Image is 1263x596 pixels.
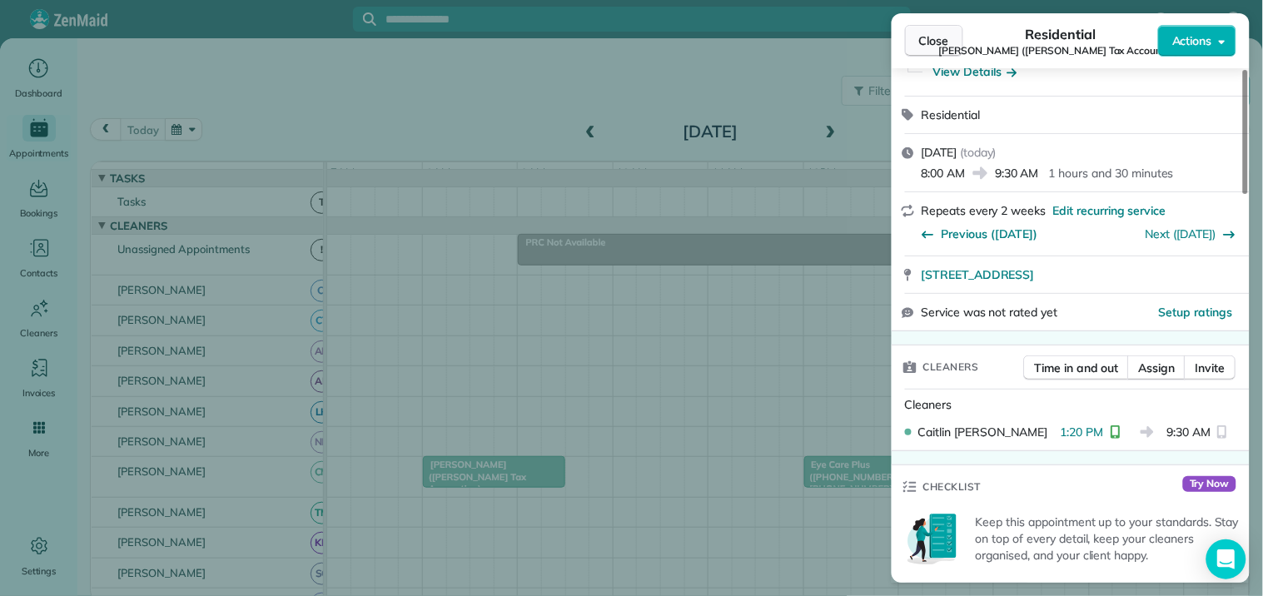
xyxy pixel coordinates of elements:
[1172,32,1212,49] span: Actions
[1049,165,1174,181] p: 1 hours and 30 minutes
[938,44,1182,57] span: [PERSON_NAME] ([PERSON_NAME] Tax Accounting)
[996,165,1040,181] span: 9:30 AM
[918,424,1047,440] span: Caitlin [PERSON_NAME]
[922,107,981,122] span: Residential
[1185,355,1236,380] button: Invite
[905,25,963,57] button: Close
[976,514,1240,564] p: Keep this appointment up to your standards. Stay on top of every detail, keep your cleaners organ...
[922,203,1047,218] span: Repeats every 2 weeks
[1146,226,1217,241] a: Next ([DATE])
[923,479,982,495] span: Checklist
[923,359,979,375] span: Cleaners
[961,145,997,160] span: ( today )
[922,165,966,181] span: 8:00 AM
[1183,476,1236,493] span: Try Now
[1160,305,1234,320] span: Setup ratings
[919,32,949,49] span: Close
[922,304,1058,321] span: Service was not rated yet
[942,226,1038,242] span: Previous ([DATE])
[1026,24,1096,44] span: Residential
[1024,355,1130,380] button: Time in and out
[922,266,1240,283] a: [STREET_ADDRESS]
[1206,539,1246,579] div: Open Intercom Messenger
[922,266,1035,283] span: [STREET_ADDRESS]
[1160,304,1234,320] button: Setup ratings
[1035,360,1119,376] span: Time in and out
[1061,424,1104,440] span: 1:20 PM
[922,226,1038,242] button: Previous ([DATE])
[1196,360,1226,376] span: Invite
[933,63,1017,80] button: View Details
[905,397,952,412] span: Cleaners
[1139,360,1176,376] span: Assign
[1146,226,1237,242] button: Next ([DATE])
[1167,424,1211,440] span: 9:30 AM
[1128,355,1186,380] button: Assign
[1053,202,1166,219] span: Edit recurring service
[922,145,957,160] span: [DATE]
